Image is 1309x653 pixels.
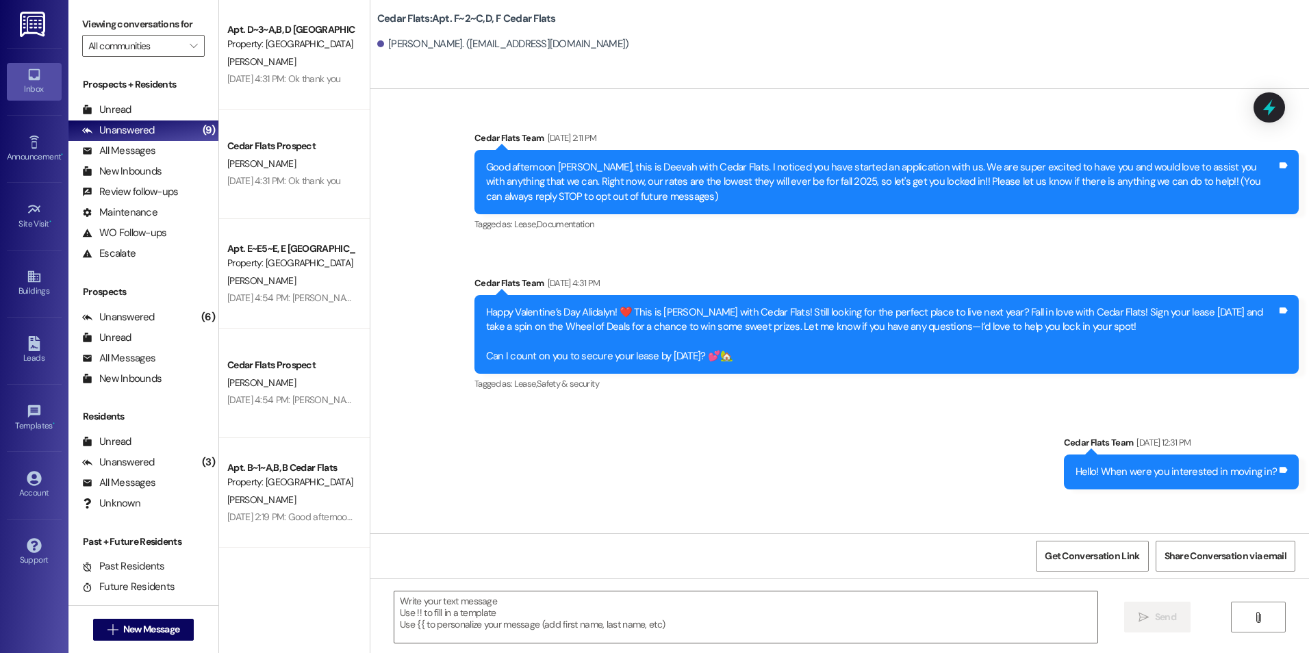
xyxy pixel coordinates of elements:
[82,205,157,220] div: Maintenance
[68,535,218,549] div: Past + Future Residents
[199,120,218,141] div: (9)
[82,14,205,35] label: Viewing conversations for
[227,494,296,506] span: [PERSON_NAME]
[474,276,1299,295] div: Cedar Flats Team
[227,461,354,475] div: Apt. B~1~A,B, B Cedar Flats
[1124,602,1191,632] button: Send
[82,580,175,594] div: Future Residents
[93,619,194,641] button: New Message
[474,214,1299,234] div: Tagged as:
[82,351,155,366] div: All Messages
[7,534,62,571] a: Support
[88,35,183,57] input: All communities
[1036,541,1148,572] button: Get Conversation Link
[391,530,630,550] div: [PERSON_NAME]
[227,358,354,372] div: Cedar Flats Prospect
[82,310,155,324] div: Unanswered
[82,144,155,158] div: All Messages
[227,37,354,51] div: Property: [GEOGRAPHIC_DATA]
[199,452,218,473] div: (3)
[377,12,556,26] b: Cedar Flats: Apt. F~2~C,D, F Cedar Flats
[123,622,179,637] span: New Message
[61,150,63,159] span: •
[82,559,165,574] div: Past Residents
[1133,435,1191,450] div: [DATE] 12:31 PM
[82,455,155,470] div: Unanswered
[514,218,537,230] span: Lease ,
[377,37,629,51] div: [PERSON_NAME]. ([EMAIL_ADDRESS][DOMAIN_NAME])
[82,331,131,345] div: Unread
[1165,549,1286,563] span: Share Conversation via email
[49,217,51,227] span: •
[544,131,597,145] div: [DATE] 2:11 PM
[7,265,62,302] a: Buildings
[227,157,296,170] span: [PERSON_NAME]
[459,530,512,545] div: [DATE] 1:14 PM
[68,409,218,424] div: Residents
[227,55,296,68] span: [PERSON_NAME]
[82,496,140,511] div: Unknown
[227,394,589,406] div: [DATE] 4:54 PM: [PERSON_NAME] -- proof of cleanliness before move out (Apt. E5) Thanks
[474,131,1299,150] div: Cedar Flats Team
[227,274,296,287] span: [PERSON_NAME]
[107,624,118,635] i: 
[544,276,600,290] div: [DATE] 4:31 PM
[486,160,1277,204] div: Good afternoon [PERSON_NAME], this is Deevah with Cedar Flats. I noticed you have started an appl...
[227,73,340,85] div: [DATE] 4:31 PM: Ok thank you
[227,256,354,270] div: Property: [GEOGRAPHIC_DATA]
[537,218,594,230] span: Documentation
[82,103,131,117] div: Unread
[1253,612,1263,623] i: 
[227,292,589,304] div: [DATE] 4:54 PM: [PERSON_NAME] -- proof of cleanliness before move out (Apt. E5) Thanks
[7,63,62,100] a: Inbox
[1155,610,1176,624] span: Send
[190,40,197,51] i: 
[68,77,218,92] div: Prospects + Residents
[1156,541,1295,572] button: Share Conversation via email
[1139,612,1149,623] i: 
[7,467,62,504] a: Account
[486,305,1277,364] div: Happy Valentine’s Day Alidalyn! ❤️ This is [PERSON_NAME] with Cedar Flats! Still looking for the ...
[82,123,155,138] div: Unanswered
[514,378,537,389] span: Lease ,
[82,246,136,261] div: Escalate
[227,139,354,153] div: Cedar Flats Prospect
[537,378,599,389] span: Safety & security
[474,374,1299,394] div: Tagged as:
[68,285,218,299] div: Prospects
[1064,435,1299,454] div: Cedar Flats Team
[227,376,296,389] span: [PERSON_NAME]
[82,226,166,240] div: WO Follow-ups
[7,198,62,235] a: Site Visit •
[82,372,162,386] div: New Inbounds
[7,332,62,369] a: Leads
[82,164,162,179] div: New Inbounds
[82,185,178,199] div: Review follow-ups
[1076,465,1277,479] div: Hello! When were you interested in moving in?
[82,435,131,449] div: Unread
[1045,549,1139,563] span: Get Conversation Link
[227,23,354,37] div: Apt. D~3~A,B, D [GEOGRAPHIC_DATA]
[227,475,354,489] div: Property: [GEOGRAPHIC_DATA]
[198,307,218,328] div: (6)
[7,400,62,437] a: Templates •
[20,12,48,37] img: ResiDesk Logo
[227,242,354,256] div: Apt. E~E5~E, E [GEOGRAPHIC_DATA]
[227,175,340,187] div: [DATE] 4:31 PM: Ok thank you
[53,419,55,428] span: •
[82,476,155,490] div: All Messages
